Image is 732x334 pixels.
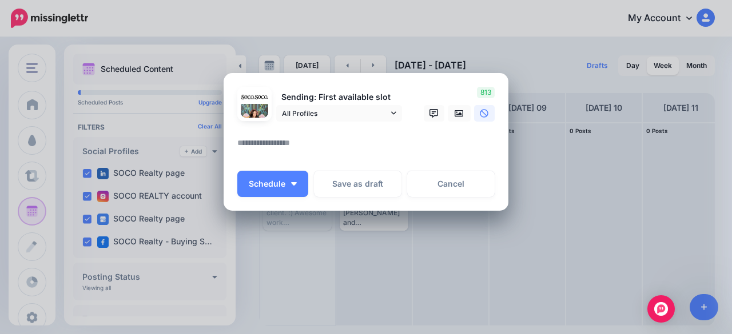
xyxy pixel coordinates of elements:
[314,171,401,197] button: Save as draft
[249,180,285,188] span: Schedule
[254,90,268,104] img: 164197137_918513602257435_4761511730756522423_n-bsa121940.jpg
[276,105,402,122] a: All Profiles
[477,87,495,98] span: 813
[276,91,402,104] p: Sending: First available slot
[241,90,254,104] img: 164581468_4373535855994721_8378937785642129856_n-bsa121939.jpg
[282,107,388,119] span: All Profiles
[407,171,495,197] a: Cancel
[291,182,297,186] img: arrow-down-white.png
[647,295,675,323] div: Open Intercom Messenger
[237,171,308,197] button: Schedule
[241,104,268,131] img: AGNmyxZkkcLc6M7mEOT9fKWd_UCj15EfP3oRQVod_1GKbAs96-c-69407.png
